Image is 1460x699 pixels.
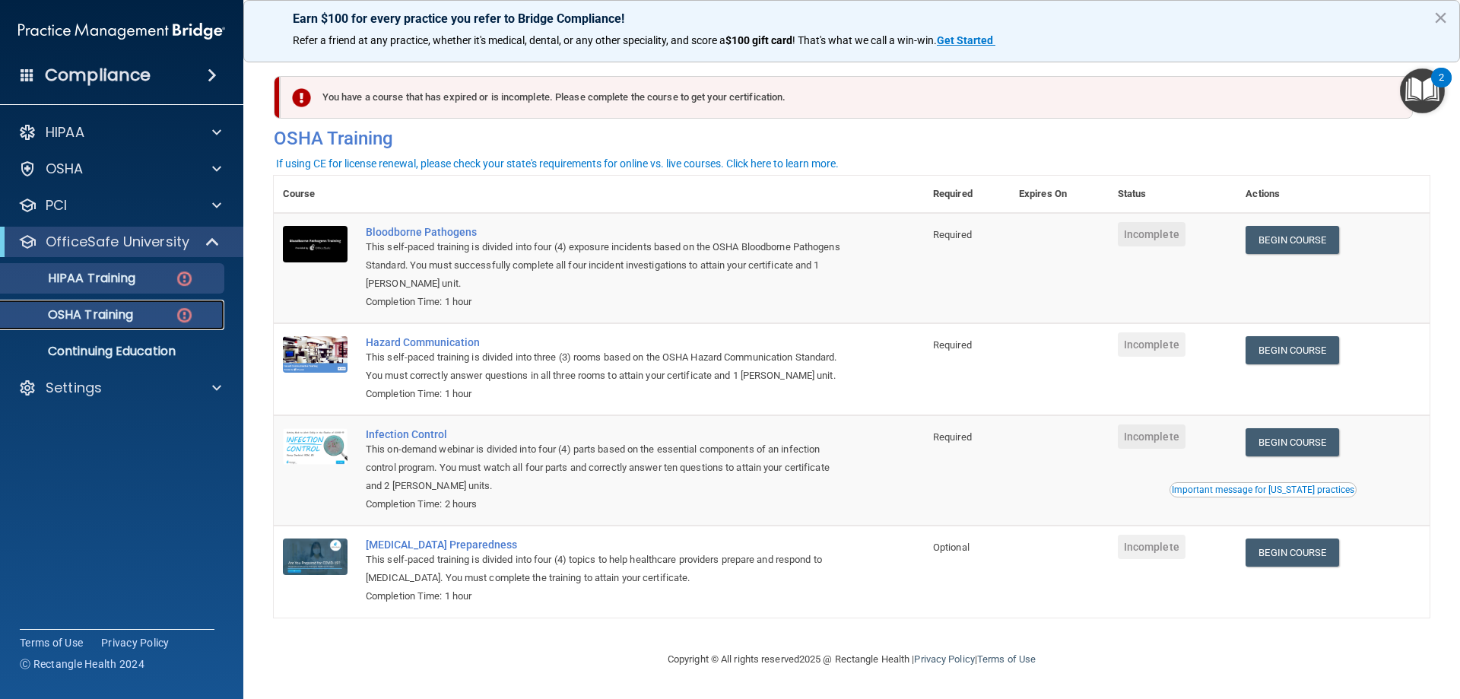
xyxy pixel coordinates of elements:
a: Privacy Policy [101,635,170,650]
th: Expires On [1010,176,1109,213]
a: Begin Course [1246,539,1338,567]
button: Open Resource Center, 2 new notifications [1400,68,1445,113]
div: Completion Time: 1 hour [366,385,848,403]
span: Required [933,339,972,351]
p: Continuing Education [10,344,217,359]
a: Begin Course [1246,336,1338,364]
div: Important message for [US_STATE] practices [1172,485,1354,494]
button: If using CE for license renewal, please check your state's requirements for online vs. live cours... [274,156,841,171]
h4: Compliance [45,65,151,86]
span: Incomplete [1118,424,1185,449]
span: Incomplete [1118,535,1185,559]
a: Hazard Communication [366,336,848,348]
button: Read this if you are a dental practitioner in the state of CA [1170,482,1357,497]
p: HIPAA [46,123,84,141]
div: This on-demand webinar is divided into four (4) parts based on the essential components of an inf... [366,440,848,495]
span: ! That's what we call a win-win. [792,34,937,46]
a: Infection Control [366,428,848,440]
a: Privacy Policy [914,653,974,665]
p: OSHA [46,160,84,178]
img: PMB logo [18,16,225,46]
span: Required [933,229,972,240]
img: exclamation-circle-solid-danger.72ef9ffc.png [292,88,311,107]
span: Refer a friend at any practice, whether it's medical, dental, or any other speciality, and score a [293,34,725,46]
a: Begin Course [1246,226,1338,254]
p: OSHA Training [10,307,133,322]
a: Settings [18,379,221,397]
a: [MEDICAL_DATA] Preparedness [366,539,848,551]
a: Bloodborne Pathogens [366,226,848,238]
div: This self-paced training is divided into four (4) topics to help healthcare providers prepare and... [366,551,848,587]
strong: $100 gift card [725,34,792,46]
a: Terms of Use [20,635,83,650]
div: Completion Time: 1 hour [366,587,848,605]
p: Earn $100 for every practice you refer to Bridge Compliance! [293,11,1411,26]
p: HIPAA Training [10,271,135,286]
th: Course [274,176,357,213]
a: OSHA [18,160,221,178]
a: Terms of Use [977,653,1036,665]
p: PCI [46,196,67,214]
span: Ⓒ Rectangle Health 2024 [20,656,144,672]
a: HIPAA [18,123,221,141]
img: danger-circle.6113f641.png [175,269,194,288]
div: 2 [1439,78,1444,97]
img: danger-circle.6113f641.png [175,306,194,325]
button: Close [1433,5,1448,30]
span: Required [933,431,972,443]
span: Incomplete [1118,222,1185,246]
a: OfficeSafe University [18,233,221,251]
div: This self-paced training is divided into three (3) rooms based on the OSHA Hazard Communication S... [366,348,848,385]
h4: OSHA Training [274,128,1430,149]
div: This self-paced training is divided into four (4) exposure incidents based on the OSHA Bloodborne... [366,238,848,293]
span: Incomplete [1118,332,1185,357]
th: Status [1109,176,1237,213]
a: PCI [18,196,221,214]
th: Actions [1236,176,1430,213]
div: If using CE for license renewal, please check your state's requirements for online vs. live cours... [276,158,839,169]
div: You have a course that has expired or is incomplete. Please complete the course to get your certi... [280,76,1413,119]
th: Required [924,176,1010,213]
p: Settings [46,379,102,397]
p: OfficeSafe University [46,233,189,251]
div: Completion Time: 1 hour [366,293,848,311]
div: Completion Time: 2 hours [366,495,848,513]
span: Optional [933,542,970,553]
div: Copyright © All rights reserved 2025 @ Rectangle Health | | [574,635,1129,684]
a: Get Started [937,34,995,46]
a: Begin Course [1246,428,1338,456]
strong: Get Started [937,34,993,46]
